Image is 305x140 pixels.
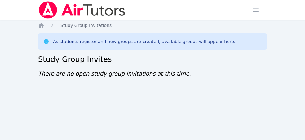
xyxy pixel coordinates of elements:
[60,23,112,28] span: Study Group Invitations
[38,55,267,64] h2: Study Group Invites
[38,70,191,77] span: There are no open study group invitations at this time.
[53,38,235,45] div: As students register and new groups are created, available groups will appear here.
[38,22,267,28] nav: Breadcrumb
[38,1,126,19] img: Air Tutors
[60,22,112,28] a: Study Group Invitations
